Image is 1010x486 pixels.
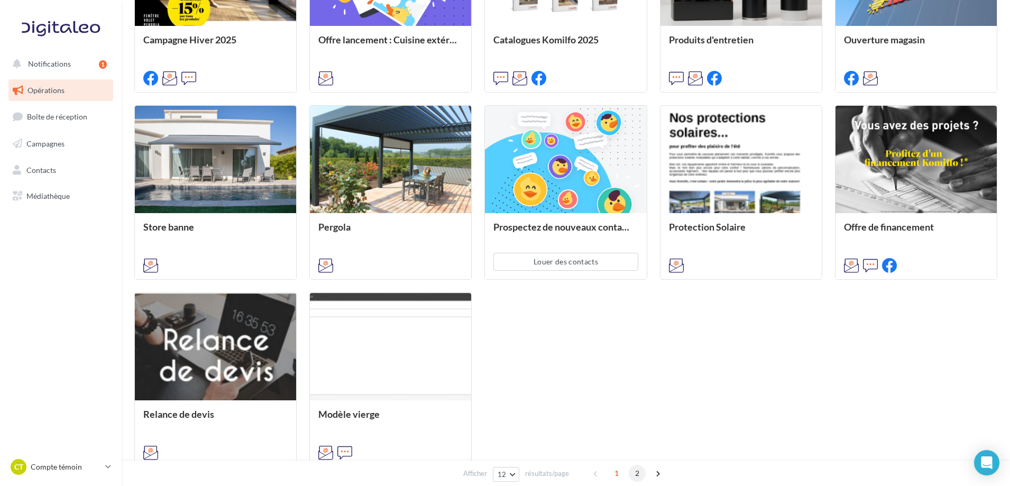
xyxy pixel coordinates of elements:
[844,34,988,56] div: Ouverture magasin
[14,462,23,472] span: Ct
[525,469,569,479] span: résultats/page
[6,133,115,155] a: Campagnes
[143,222,288,243] div: Store banne
[493,222,638,243] div: Prospectez de nouveaux contacts
[463,469,487,479] span: Afficher
[27,86,65,95] span: Opérations
[27,112,87,121] span: Boîte de réception
[669,34,813,56] div: Produits d'entretien
[6,53,111,75] button: Notifications 1
[493,34,638,56] div: Catalogues Komilfo 2025
[318,34,463,56] div: Offre lancement : Cuisine extérieur
[498,470,507,479] span: 12
[608,465,625,482] span: 1
[28,59,71,68] span: Notifications
[493,253,638,271] button: Louer des contacts
[8,457,113,477] a: Ct Compte témoin
[26,165,56,174] span: Contacts
[26,191,70,200] span: Médiathèque
[31,462,101,472] p: Compte témoin
[844,222,988,243] div: Offre de financement
[6,79,115,102] a: Opérations
[143,409,288,430] div: Relance de devis
[318,409,463,430] div: Modèle vierge
[143,34,288,56] div: Campagne Hiver 2025
[493,467,520,482] button: 12
[6,185,115,207] a: Médiathèque
[318,222,463,243] div: Pergola
[974,450,999,475] div: Open Intercom Messenger
[26,139,65,148] span: Campagnes
[6,105,115,128] a: Boîte de réception
[6,159,115,181] a: Contacts
[669,222,813,243] div: Protection Solaire
[99,60,107,69] div: 1
[629,465,646,482] span: 2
